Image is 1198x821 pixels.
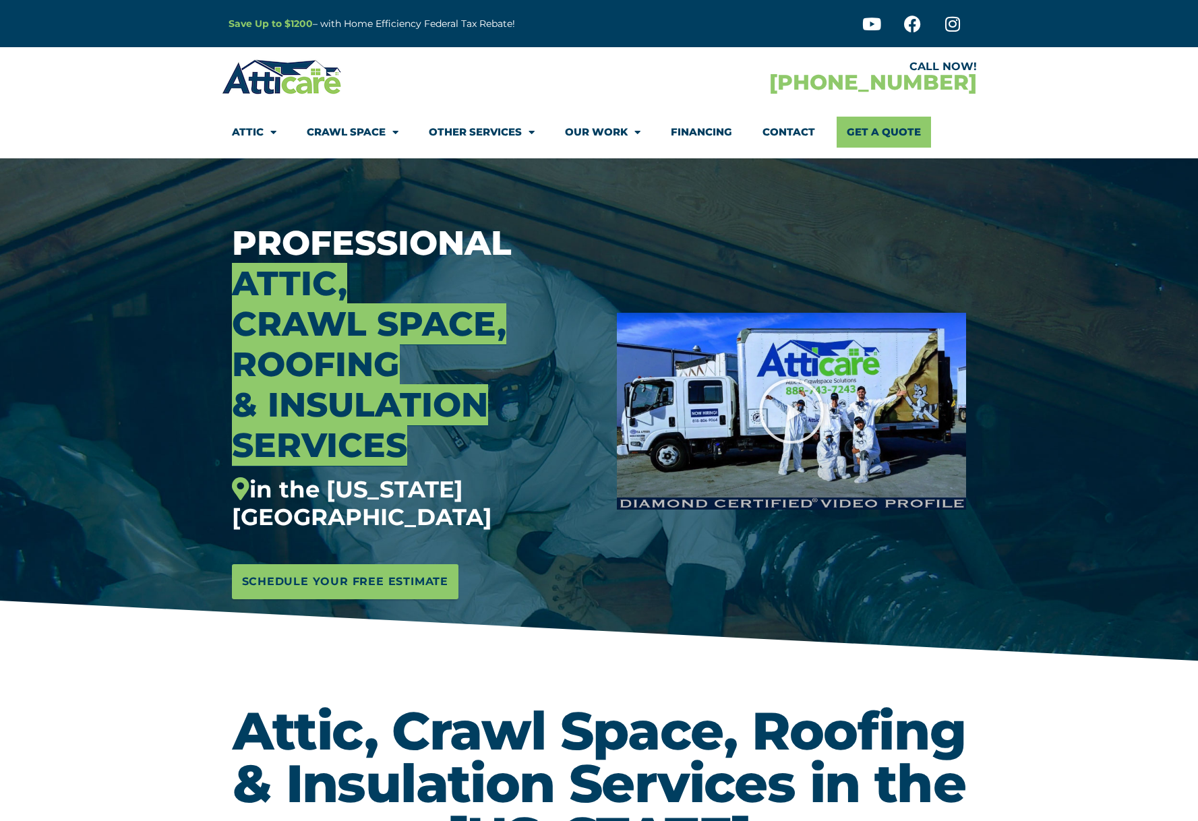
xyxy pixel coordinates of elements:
[232,117,967,148] nav: Menu
[232,117,276,148] a: Attic
[232,223,597,531] h3: Professional
[837,117,931,148] a: Get A Quote
[758,377,825,445] div: Play Video
[232,263,506,385] span: Attic, Crawl Space, Roofing
[599,61,977,72] div: CALL NOW!
[762,117,815,148] a: Contact
[232,384,488,466] span: & Insulation Services
[307,117,398,148] a: Crawl Space
[429,117,535,148] a: Other Services
[242,571,449,592] span: Schedule Your Free Estimate
[229,16,665,32] p: – with Home Efficiency Federal Tax Rebate!
[671,117,732,148] a: Financing
[232,476,597,531] div: in the [US_STATE][GEOGRAPHIC_DATA]
[232,564,459,599] a: Schedule Your Free Estimate
[565,117,640,148] a: Our Work
[229,18,313,30] a: Save Up to $1200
